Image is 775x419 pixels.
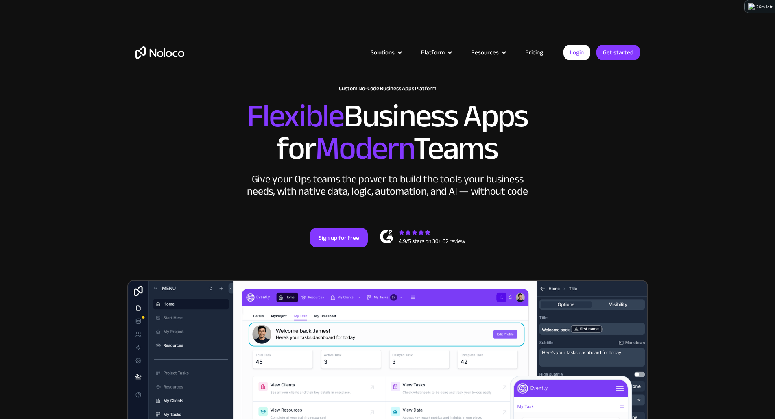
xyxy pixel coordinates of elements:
[421,47,445,58] div: Platform
[596,45,640,60] a: Get started
[135,46,184,59] a: home
[563,45,590,60] a: Login
[371,47,395,58] div: Solutions
[310,228,368,247] a: Sign up for free
[135,100,640,165] h2: Business Apps for Teams
[471,47,499,58] div: Resources
[411,47,461,58] div: Platform
[756,3,773,10] div: 26m left
[360,47,411,58] div: Solutions
[515,47,553,58] a: Pricing
[247,86,344,146] span: Flexible
[461,47,515,58] div: Resources
[245,173,530,198] div: Give your Ops teams the power to build the tools your business needs, with native data, logic, au...
[315,118,413,179] span: Modern
[748,3,755,10] img: logo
